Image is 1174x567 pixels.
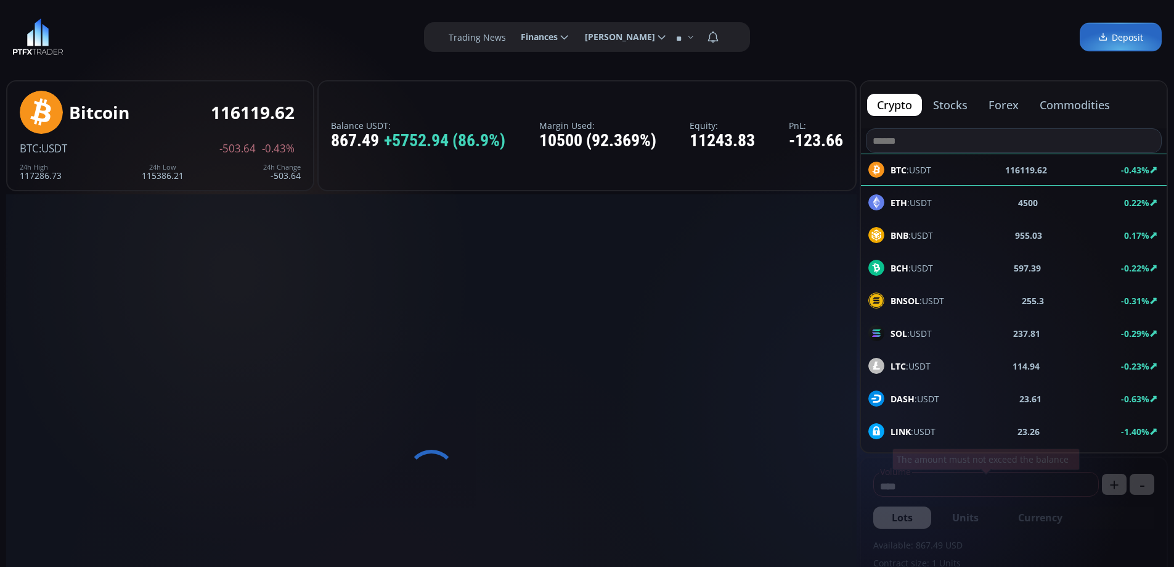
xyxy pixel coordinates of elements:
span: BTC [20,141,39,155]
span: :USDT [891,360,931,373]
label: PnL: [789,121,843,130]
span: :USDT [891,229,933,242]
button: commodities [1030,94,1120,116]
b: 114.94 [1013,360,1040,373]
span: Finances [512,25,558,49]
b: BCH [891,262,908,274]
label: Balance USDT: [331,121,505,130]
div: -503.64 [263,163,301,180]
span: :USDT [891,262,933,275]
span: :USDT [891,294,944,307]
label: Trading News [449,31,506,44]
span: -0.43% [262,143,295,154]
button: crypto [867,94,922,116]
b: -0.63% [1121,393,1149,405]
a: Deposit [1080,23,1162,52]
b: LTC [891,360,906,372]
b: -0.22% [1121,262,1149,274]
b: LINK [891,426,911,437]
b: BNB [891,230,908,241]
div: 116119.62 [211,103,295,122]
button: forex [979,94,1029,116]
span: :USDT [891,425,936,438]
b: BNSOL [891,295,919,307]
span: -503.64 [219,143,256,154]
b: -0.31% [1121,295,1149,307]
b: -0.23% [1121,360,1149,372]
b: 23.26 [1017,425,1040,438]
div: 24h High [20,163,62,171]
div: 867.49 [331,131,505,151]
b: 0.22% [1124,197,1149,209]
b: 955.03 [1015,229,1042,242]
img: LOGO [12,19,63,56]
b: 0.17% [1124,230,1149,241]
span: :USDT [891,327,932,340]
div: 115386.21 [142,163,184,180]
b: 255.3 [1022,294,1044,307]
b: 237.81 [1013,327,1040,340]
b: DASH [891,393,915,405]
label: Margin Used: [539,121,656,130]
span: :USDT [891,392,939,405]
b: ETH [891,197,907,209]
b: -1.40% [1121,426,1149,437]
b: 23.61 [1019,392,1042,405]
b: SOL [891,328,907,339]
div: 24h Low [142,163,184,171]
div: 117286.73 [20,163,62,180]
span: +5752.94 (86.9%) [384,131,505,151]
span: Deposit [1098,31,1143,44]
span: :USDT [39,141,67,155]
button: stocks [923,94,977,116]
b: -0.29% [1121,328,1149,339]
div: 24h Change [263,163,301,171]
span: [PERSON_NAME] [576,25,655,49]
div: -123.66 [789,131,843,151]
span: :USDT [891,196,932,209]
b: 597.39 [1014,262,1041,275]
b: 4500 [1018,196,1038,209]
div: 11243.83 [690,131,755,151]
div: 10500 (92.369%) [539,131,656,151]
label: Equity: [690,121,755,130]
div: Bitcoin [69,103,129,122]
